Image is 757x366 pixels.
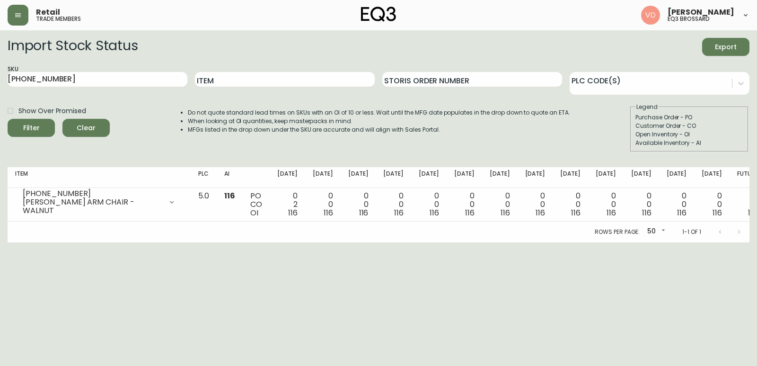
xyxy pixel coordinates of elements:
span: Retail [36,9,60,16]
span: [PERSON_NAME] [668,9,734,16]
div: 0 0 [667,192,687,217]
p: Rows per page: [595,228,640,236]
span: 116 [713,207,722,218]
div: 0 0 [348,192,369,217]
th: PLC [191,167,217,188]
li: MFGs listed in the drop down under the SKU are accurate and will align with Sales Portal. [188,125,570,134]
th: [DATE] [518,167,553,188]
th: [DATE] [482,167,518,188]
h5: trade members [36,16,81,22]
th: [DATE] [305,167,341,188]
th: Item [8,167,191,188]
th: [DATE] [270,167,305,188]
span: 116 [430,207,439,218]
div: PO CO [250,192,262,217]
div: [PHONE_NUMBER][PERSON_NAME] ARM CHAIR - WALNUT [15,192,183,213]
div: [PERSON_NAME] ARM CHAIR - WALNUT [23,198,162,215]
div: 0 0 [383,192,404,217]
th: [DATE] [341,167,376,188]
th: [DATE] [553,167,588,188]
span: 116 [324,207,333,218]
li: Do not quote standard lead times on SKUs with an OI of 10 or less. Wait until the MFG date popula... [188,108,570,117]
span: 116 [607,207,616,218]
img: logo [361,7,396,22]
div: 0 0 [454,192,475,217]
span: Clear [70,122,102,134]
div: Purchase Order - PO [635,113,743,122]
div: Open Inventory - OI [635,130,743,139]
span: 116 [571,207,581,218]
div: 0 0 [596,192,616,217]
div: 0 0 [525,192,546,217]
span: OI [250,207,258,218]
th: [DATE] [411,167,447,188]
span: 116 [359,207,369,218]
span: 116 [677,207,687,218]
span: 116 [394,207,404,218]
img: 34cbe8de67806989076631741e6a7c6b [641,6,660,25]
th: [DATE] [659,167,695,188]
th: [DATE] [376,167,411,188]
span: 116 [288,207,298,218]
span: Export [710,41,742,53]
th: [DATE] [447,167,482,188]
div: 0 0 [631,192,651,217]
span: 116 [465,207,475,218]
button: Clear [62,119,110,137]
span: Show Over Promised [18,106,86,116]
span: 116 [536,207,545,218]
div: 0 0 [313,192,333,217]
div: [PHONE_NUMBER] [23,189,162,198]
th: [DATE] [694,167,730,188]
div: Available Inventory - AI [635,139,743,147]
div: 0 0 [419,192,439,217]
div: 0 0 [560,192,581,217]
div: 0 2 [277,192,298,217]
td: 5.0 [191,188,217,222]
h5: eq3 brossard [668,16,710,22]
span: 116 [224,190,235,201]
button: Filter [8,119,55,137]
div: Customer Order - CO [635,122,743,130]
legend: Legend [635,103,659,111]
p: 1-1 of 1 [682,228,701,236]
div: Filter [23,122,40,134]
div: 0 0 [490,192,510,217]
div: 0 0 [702,192,722,217]
h2: Import Stock Status [8,38,138,56]
th: [DATE] [588,167,624,188]
th: [DATE] [624,167,659,188]
span: 116 [642,207,651,218]
th: AI [217,167,243,188]
li: When looking at OI quantities, keep masterpacks in mind. [188,117,570,125]
button: Export [702,38,749,56]
span: 116 [501,207,510,218]
div: 50 [643,224,667,240]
